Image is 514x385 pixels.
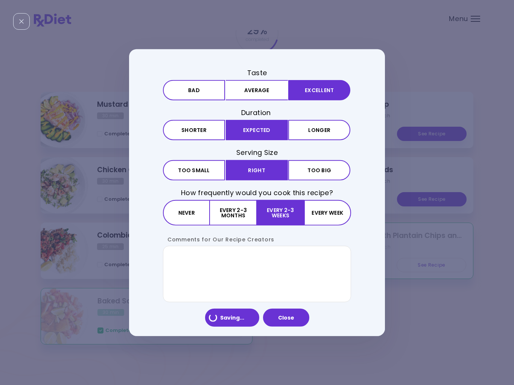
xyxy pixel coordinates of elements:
label: Comments for Our Recipe Creators [163,235,274,243]
button: Too small [163,160,225,180]
h3: Duration [163,108,351,117]
button: Never [163,200,210,225]
h3: Serving Size [163,148,351,157]
button: Right [226,160,288,180]
span: Too big [307,167,331,173]
button: Too big [288,160,350,180]
button: Shorter [163,120,225,140]
button: Bad [163,80,225,100]
button: Average [226,80,288,100]
span: Saving ... [220,314,244,320]
div: Close [13,13,30,30]
span: Too small [178,167,210,173]
h3: How frequently would you cook this recipe? [163,188,351,197]
button: Saving... [205,308,259,326]
button: Expected [226,120,288,140]
h3: Taste [163,68,351,77]
button: Close [263,308,309,326]
button: Excellent [288,80,350,100]
button: Every 2-3 weeks [257,200,304,225]
button: Every week [304,200,351,225]
button: Longer [288,120,350,140]
button: Every 2-3 months [210,200,257,225]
